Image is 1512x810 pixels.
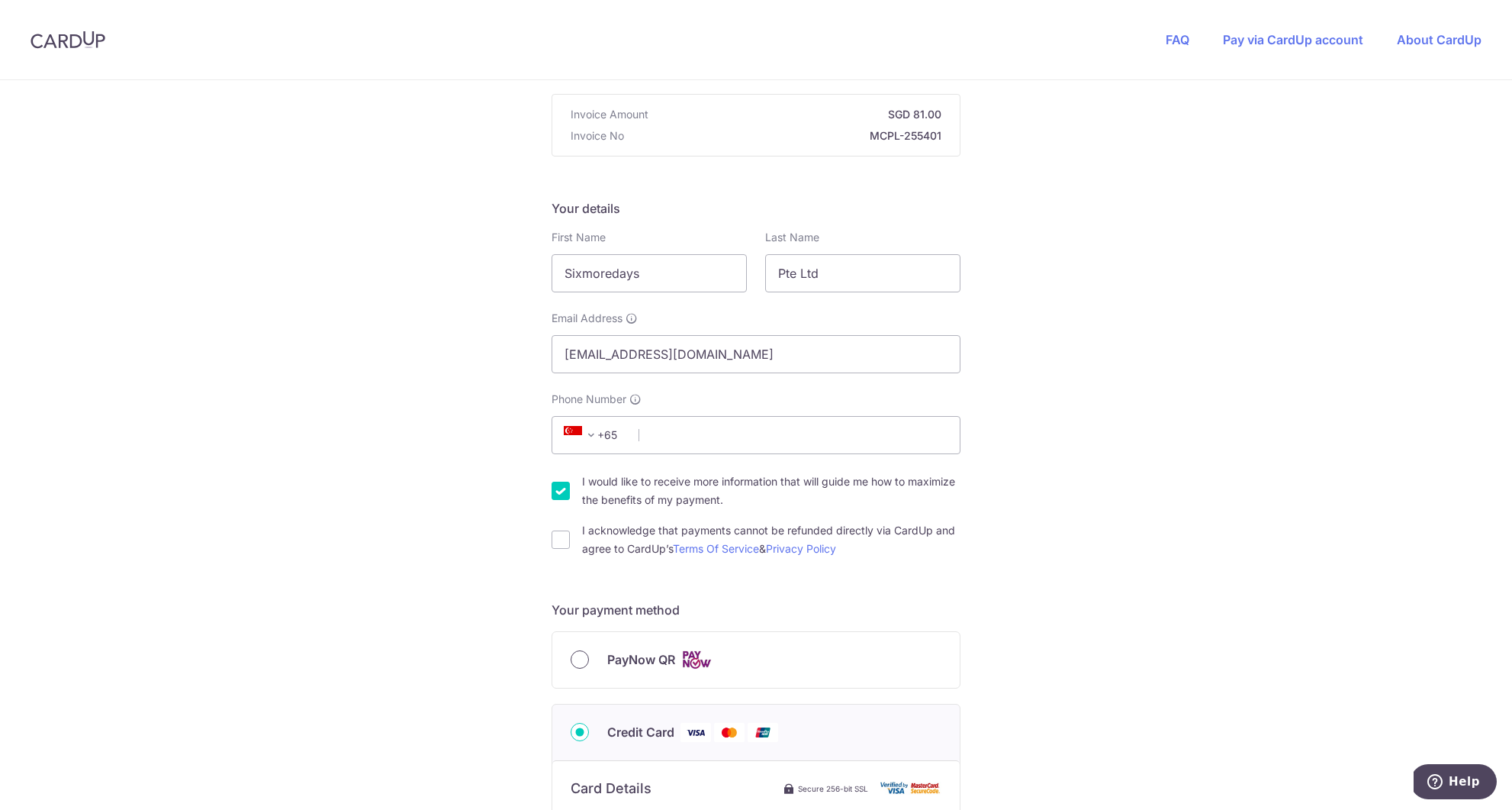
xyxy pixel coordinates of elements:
input: Last name [765,254,960,292]
label: I acknowledge that payments cannot be refunded directly via CardUp and agree to CardUp’s & [582,521,960,558]
label: I would like to receive more information that will guide me how to maximize the benefits of my pa... [582,473,960,509]
span: Invoice No [571,128,624,144]
span: PayNow QR [607,650,675,669]
label: Last Name [765,230,819,245]
a: Pay via CardUp account [1223,32,1363,47]
h6: Card Details [571,779,651,798]
span: Credit Card [607,723,674,741]
input: Email address [552,335,960,373]
img: card secure [880,782,941,795]
div: PayNow QR Cards logo [571,650,941,670]
a: Terms Of Service [673,542,759,555]
a: About CardUp [1397,32,1481,47]
div: Credit Card Visa Mastercard Union Pay [571,723,941,742]
span: +65 [559,426,628,444]
img: Cards logo [681,650,712,670]
img: Visa [680,723,711,742]
img: Union Pay [748,723,778,742]
span: Email Address [552,311,622,326]
img: CardUp [31,31,105,49]
span: Secure 256-bit SSL [798,783,868,795]
h5: Your details [552,199,960,218]
strong: SGD 81.00 [655,107,941,122]
input: First name [552,254,747,292]
iframe: Opens a widget where you can find more information [1414,764,1497,802]
label: First Name [552,230,606,245]
a: FAQ [1166,32,1189,47]
strong: MCPL-255401 [630,128,941,144]
span: Phone Number [552,392,626,407]
span: +65 [564,426,600,444]
span: Invoice Amount [571,107,648,122]
a: Privacy Policy [766,542,836,555]
img: Mastercard [714,723,745,742]
h5: Your payment method [552,601,960,619]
